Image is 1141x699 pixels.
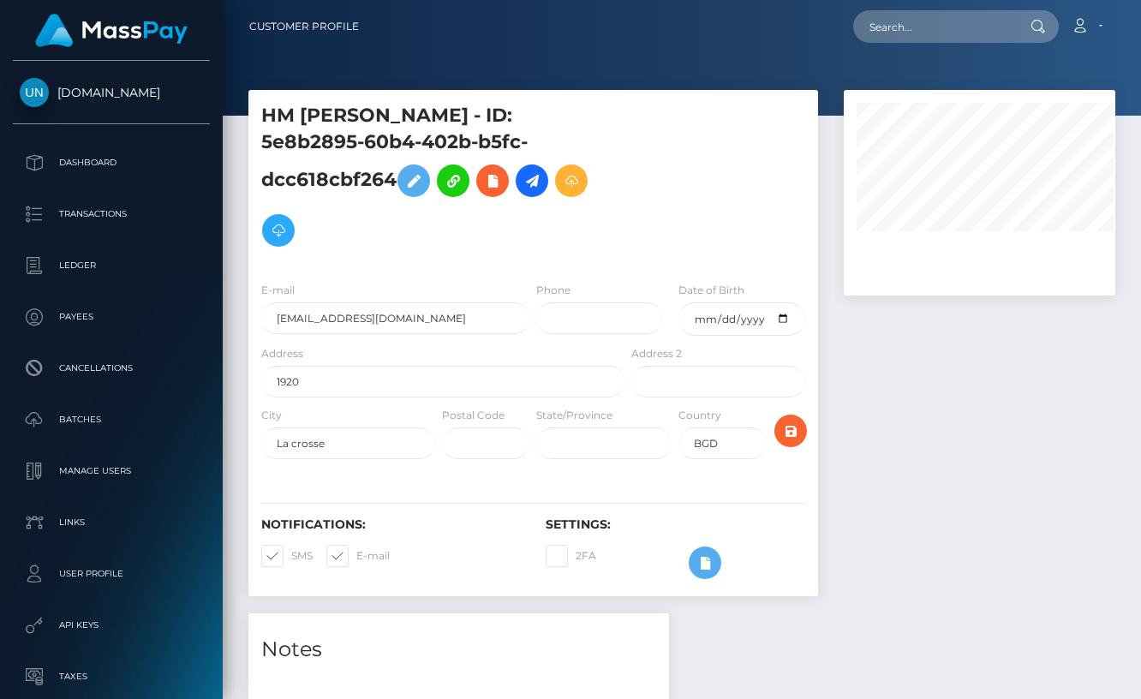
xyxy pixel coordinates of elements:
p: Batches [20,407,203,433]
a: Customer Profile [249,9,359,45]
a: Cancellations [13,347,210,390]
label: Postal Code [442,408,505,423]
input: Search... [853,10,1014,43]
a: Transactions [13,193,210,236]
a: API Keys [13,604,210,647]
p: Ledger [20,253,203,278]
p: API Keys [20,612,203,638]
p: Links [20,510,203,535]
label: E-mail [261,283,295,298]
a: Payees [13,296,210,338]
label: Address [261,346,303,361]
a: Initiate Payout [516,164,548,197]
span: [DOMAIN_NAME] [13,85,210,100]
img: Unlockt.me [20,78,49,107]
label: SMS [261,545,313,567]
p: Payees [20,304,203,330]
p: Transactions [20,201,203,227]
a: User Profile [13,553,210,595]
a: Links [13,501,210,544]
label: Phone [536,283,570,298]
label: Address 2 [631,346,682,361]
a: Taxes [13,655,210,698]
label: State/Province [536,408,612,423]
p: User Profile [20,561,203,587]
label: City [261,408,282,423]
label: Date of Birth [678,283,744,298]
p: Cancellations [20,355,203,381]
label: E-mail [326,545,390,567]
p: Dashboard [20,150,203,176]
a: Manage Users [13,450,210,493]
h4: Notes [261,635,656,665]
img: MassPay Logo [35,14,188,47]
a: Batches [13,398,210,441]
p: Taxes [20,664,203,690]
h6: Notifications: [261,517,520,532]
label: Country [678,408,721,423]
h6: Settings: [546,517,804,532]
a: Dashboard [13,141,210,184]
p: Manage Users [20,458,203,484]
a: Ledger [13,244,210,287]
label: 2FA [546,545,596,567]
h5: HM [PERSON_NAME] - ID: 5e8b2895-60b4-402b-b5fc-dcc618cbf264 [261,103,615,255]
